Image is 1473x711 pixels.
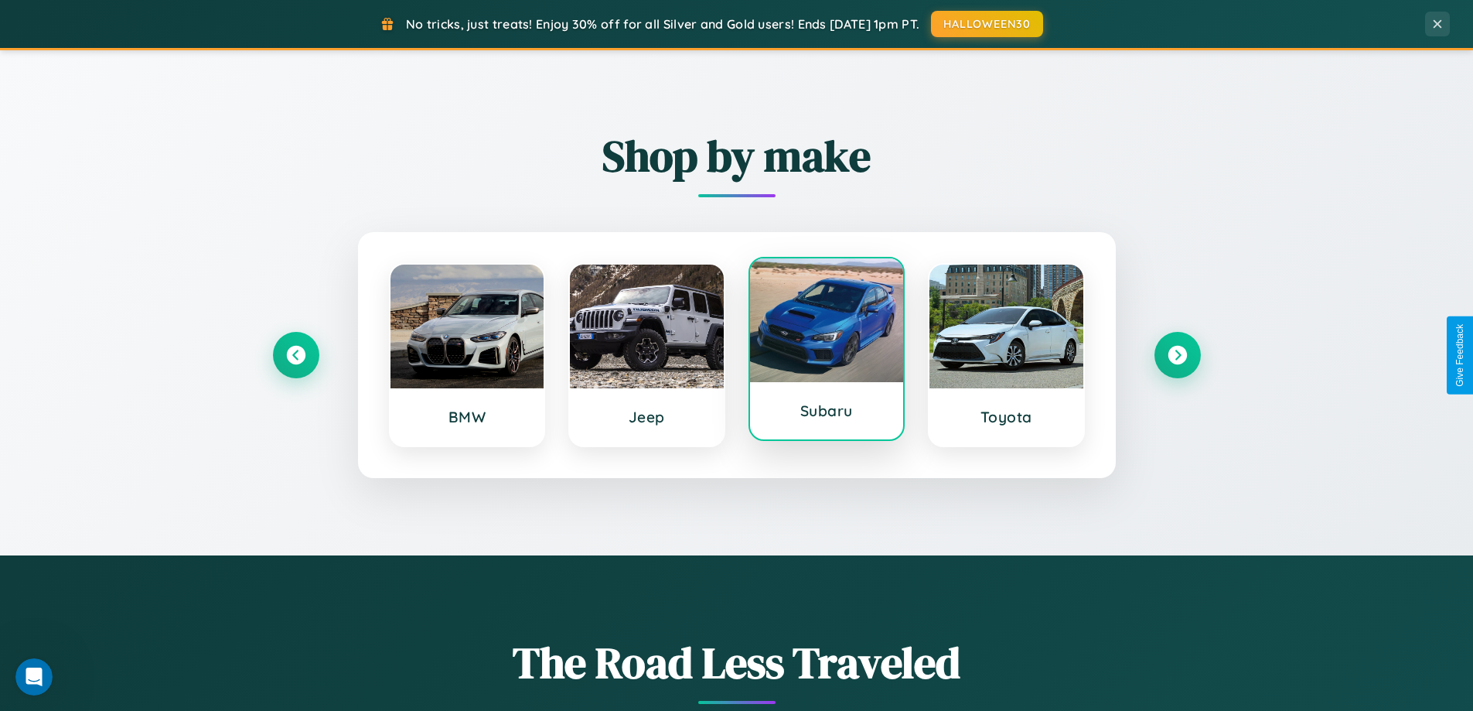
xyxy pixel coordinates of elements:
[406,408,529,426] h3: BMW
[765,402,888,420] h3: Subaru
[15,658,53,696] iframe: Intercom live chat
[945,408,1068,426] h3: Toyota
[273,633,1201,692] h1: The Road Less Traveled
[406,16,919,32] span: No tricks, just treats! Enjoy 30% off for all Silver and Gold users! Ends [DATE] 1pm PT.
[1454,324,1465,387] div: Give Feedback
[931,11,1043,37] button: HALLOWEEN30
[585,408,708,426] h3: Jeep
[273,126,1201,186] h2: Shop by make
